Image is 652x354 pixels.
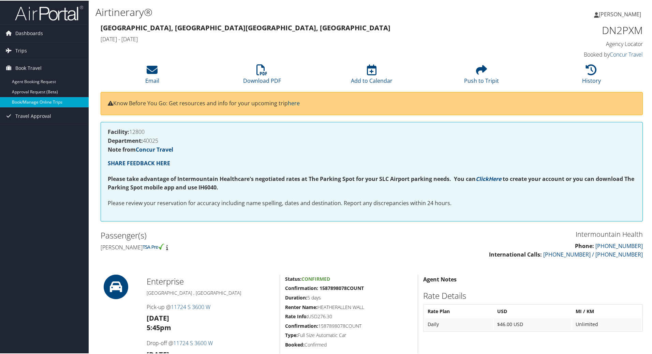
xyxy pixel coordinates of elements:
[136,145,173,153] a: Concur Travel
[147,303,275,310] h4: Pick-up @
[15,4,83,20] img: airportal-logo.png
[572,305,642,317] th: MI / KM
[285,294,413,301] h5: 5 days
[147,289,275,296] h5: [GEOGRAPHIC_DATA] , [GEOGRAPHIC_DATA]
[424,318,493,330] td: Daily
[599,10,641,17] span: [PERSON_NAME]
[610,50,643,58] a: Concur Travel
[285,322,318,328] strong: Confirmation:
[143,243,165,249] img: tsa-precheck.png
[494,305,572,317] th: USD
[108,127,129,135] strong: Facility:
[285,331,298,338] strong: Type:
[464,67,499,84] a: Push to Tripit
[101,22,390,32] strong: [GEOGRAPHIC_DATA], [GEOGRAPHIC_DATA] [GEOGRAPHIC_DATA], [GEOGRAPHIC_DATA]
[423,275,457,282] strong: Agent Notes
[101,35,505,42] h4: [DATE] - [DATE]
[108,136,143,144] strong: Department:
[515,50,643,58] h4: Booked by
[15,24,43,41] span: Dashboards
[285,341,413,348] h5: Confirmed
[147,339,275,346] h4: Drop-off @
[95,4,464,19] h1: Airtinerary®
[594,3,648,24] a: [PERSON_NAME]
[285,294,307,300] strong: Duration:
[101,229,367,241] h2: Passenger(s)
[285,303,317,310] strong: Renter Name:
[108,137,636,143] h4: 40025
[285,312,308,319] strong: Rate Info:
[108,128,636,134] h4: 12800
[572,318,642,330] td: Unlimited
[108,159,170,166] a: SHARE FEEDBACK HERE
[147,313,169,322] strong: [DATE]
[147,322,171,332] strong: 5:45pm
[285,331,413,338] h5: Full Size Automatic Car
[15,107,51,124] span: Travel Approval
[515,40,643,47] h4: Agency Locator
[108,174,476,182] strong: Please take advantage of Intermountain Healthcare's negotiated rates at The Parking Spot for your...
[424,305,493,317] th: Rate Plan
[285,341,305,347] strong: Booked:
[288,99,300,106] a: here
[489,174,501,182] a: Here
[108,98,636,107] p: Know Before You Go: Get resources and info for your upcoming trip
[595,242,643,249] a: [PHONE_NUMBER]
[285,303,413,310] h5: HEATHERALLEN WALL
[145,67,159,84] a: Email
[243,67,281,84] a: Download PDF
[301,275,330,281] span: Confirmed
[101,243,367,250] h4: [PERSON_NAME]
[489,250,542,258] strong: International Calls:
[285,284,364,291] strong: Confirmation: 1587898078COUNT
[543,250,643,258] a: [PHONE_NUMBER] / [PHONE_NUMBER]
[423,289,643,301] h2: Rate Details
[351,67,392,84] a: Add to Calendar
[377,229,643,238] h3: Intermountain Health
[15,59,42,76] span: Book Travel
[285,322,413,329] h5: 1587898078COUNT
[476,174,489,182] a: Click
[515,22,643,37] h1: DN2PXM
[285,275,301,281] strong: Status:
[108,145,173,153] strong: Note from
[171,303,210,310] a: 11724 S 3600 W
[575,242,594,249] strong: Phone:
[494,318,572,330] td: $46.00 USD
[285,312,413,319] h5: USD276.30
[15,42,27,59] span: Trips
[147,275,275,287] h2: Enterprise
[582,67,601,84] a: History
[173,339,213,346] a: 11724 S 3600 W
[108,198,636,207] p: Please review your reservation for accuracy including name spelling, dates and destination. Repor...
